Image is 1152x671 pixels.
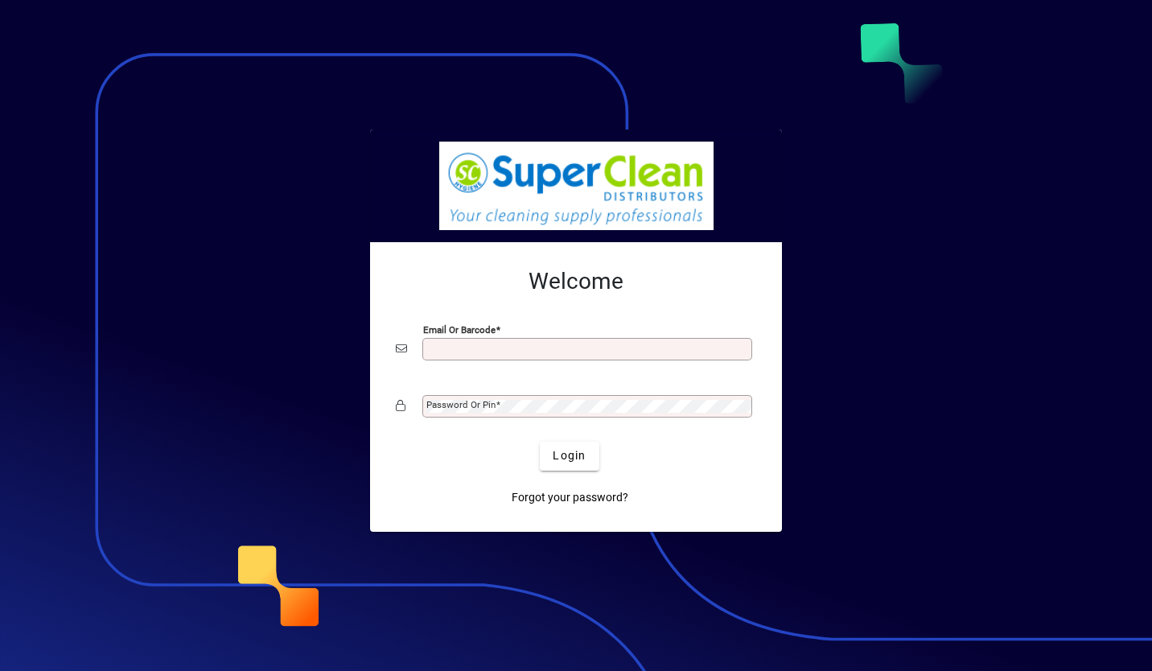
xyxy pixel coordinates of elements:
[512,489,628,506] span: Forgot your password?
[426,399,496,410] mat-label: Password or Pin
[540,442,599,471] button: Login
[423,323,496,335] mat-label: Email or Barcode
[396,268,756,295] h2: Welcome
[553,447,586,464] span: Login
[505,484,635,513] a: Forgot your password?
